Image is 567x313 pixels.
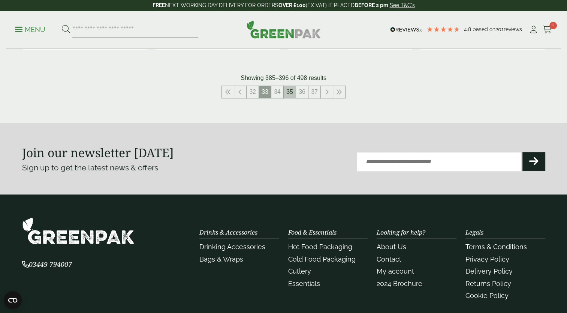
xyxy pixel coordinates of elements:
p: Showing 385–396 of 498 results [241,74,326,83]
strong: FREE [153,2,165,8]
a: About Us [377,243,406,251]
a: Delivery Policy [465,267,513,275]
a: 32 [247,86,259,98]
span: 201 [495,26,504,32]
a: Essentials [288,280,320,287]
a: Cutlery [288,267,311,275]
a: Bags & Wraps [199,255,243,263]
strong: Join our newsletter [DATE] [22,144,174,161]
a: Drinking Accessories [199,243,265,251]
a: 35 [284,86,296,98]
a: 37 [308,86,320,98]
a: My account [377,267,414,275]
strong: OVER £100 [278,2,306,8]
a: Contact [377,255,401,263]
i: Cart [543,26,552,33]
div: 4.79 Stars [426,26,460,33]
a: 2024 Brochure [377,280,422,287]
img: REVIEWS.io [390,27,423,32]
a: Returns Policy [465,280,511,287]
span: 33 [259,86,271,98]
a: Privacy Policy [465,255,509,263]
a: Terms & Conditions [465,243,527,251]
p: Sign up to get the latest news & offers [22,162,257,174]
strong: BEFORE 2 pm [355,2,388,8]
i: My Account [529,26,538,33]
span: 0 [549,22,557,29]
a: Cold Food Packaging [288,255,356,263]
a: 36 [296,86,308,98]
a: See T&C's [390,2,415,8]
a: 34 [271,86,283,98]
a: 0 [543,24,552,35]
a: Cookie Policy [465,292,509,299]
img: GreenPak Supplies [247,20,321,38]
a: Menu [15,25,45,33]
span: reviews [504,26,522,32]
span: Based on [473,26,495,32]
a: 03449 794007 [22,261,72,268]
img: GreenPak Supplies [22,217,135,244]
a: Hot Food Packaging [288,243,352,251]
span: 03449 794007 [22,260,72,269]
span: 4.8 [464,26,473,32]
button: Open CMP widget [4,291,22,309]
p: Menu [15,25,45,34]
